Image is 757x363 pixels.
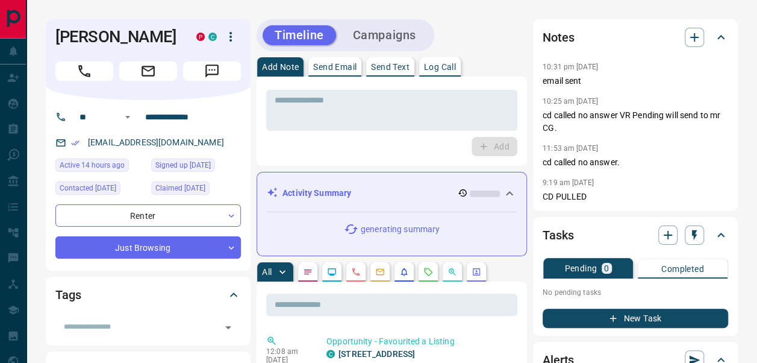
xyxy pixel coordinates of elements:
[604,264,609,273] p: 0
[267,182,517,204] div: Activity Summary
[543,191,728,203] p: CD PULLED
[155,159,211,171] span: Signed up [DATE]
[361,223,440,236] p: generating summary
[543,63,598,71] p: 10:31 pm [DATE]
[543,144,598,153] p: 11:53 am [DATE]
[326,350,335,358] div: condos.ca
[208,33,217,41] div: condos.ca
[220,319,237,336] button: Open
[543,156,728,169] p: cd called no answer.
[119,62,177,81] span: Email
[543,221,728,250] div: Tasks
[183,62,241,81] span: Message
[155,182,205,194] span: Claimed [DATE]
[263,25,336,45] button: Timeline
[543,23,728,52] div: Notes
[341,25,428,45] button: Campaigns
[543,28,574,47] h2: Notes
[327,267,337,277] svg: Lead Browsing Activity
[661,265,704,273] p: Completed
[196,33,205,41] div: property.ca
[55,236,241,259] div: Just Browsing
[375,267,385,277] svg: Emails
[423,267,433,277] svg: Requests
[55,280,241,309] div: Tags
[55,62,113,81] span: Call
[472,267,481,277] svg: Agent Actions
[326,335,512,348] p: Opportunity - Favourited a Listing
[151,159,241,175] div: Wed Jul 02 2025
[60,159,125,171] span: Active 14 hours ago
[55,285,81,305] h2: Tags
[60,182,116,194] span: Contacted [DATE]
[151,181,241,198] div: Fri Aug 08 2025
[543,226,573,245] h2: Tasks
[564,264,597,273] p: Pending
[71,139,79,147] svg: Email Verified
[543,283,728,301] p: No pending tasks
[55,159,145,175] div: Tue Aug 12 2025
[543,109,728,134] p: cd called no answer VR Pending will send to mr CG.
[313,63,357,71] p: Send Email
[266,347,308,356] p: 12:08 am
[88,137,224,147] a: [EMAIL_ADDRESS][DOMAIN_NAME]
[55,204,241,227] div: Renter
[424,63,456,71] p: Log Call
[303,267,313,277] svg: Notes
[262,63,299,71] p: Add Note
[447,267,457,277] svg: Opportunities
[543,309,728,328] button: New Task
[543,97,598,106] p: 10:25 am [DATE]
[399,267,409,277] svg: Listing Alerts
[371,63,410,71] p: Send Text
[282,187,351,200] p: Activity Summary
[351,267,361,277] svg: Calls
[55,181,145,198] div: Fri Aug 08 2025
[262,268,272,276] p: All
[55,27,178,46] h1: [PERSON_NAME]
[543,178,594,187] p: 9:19 am [DATE]
[120,110,135,124] button: Open
[543,75,728,87] p: email sent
